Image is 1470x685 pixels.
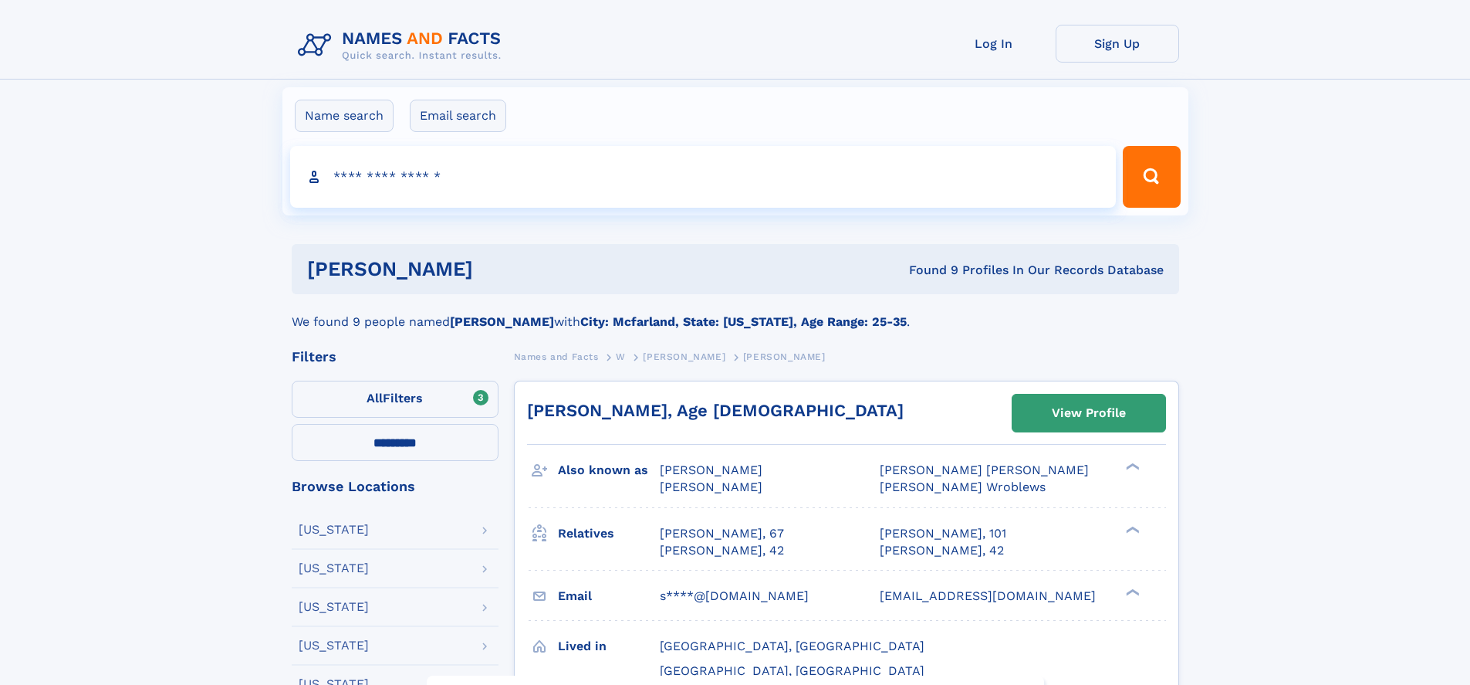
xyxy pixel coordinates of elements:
[1056,25,1179,63] a: Sign Up
[410,100,506,132] label: Email search
[299,639,369,652] div: [US_STATE]
[292,480,498,493] div: Browse Locations
[558,457,660,483] h3: Also known as
[880,463,1089,477] span: [PERSON_NAME] [PERSON_NAME]
[558,521,660,547] h3: Relatives
[880,480,1046,494] span: [PERSON_NAME] Wroblews
[660,463,762,477] span: [PERSON_NAME]
[1012,395,1165,432] a: View Profile
[527,401,904,420] a: [PERSON_NAME], Age [DEMOGRAPHIC_DATA]
[1122,524,1141,534] div: ❯
[292,25,514,66] img: Logo Names and Facts
[616,347,626,366] a: W
[299,601,369,613] div: [US_STATE]
[880,542,1004,559] a: [PERSON_NAME], 42
[932,25,1056,63] a: Log In
[743,351,826,362] span: [PERSON_NAME]
[367,391,383,405] span: All
[660,480,762,494] span: [PERSON_NAME]
[1123,146,1180,208] button: Search Button
[299,562,369,575] div: [US_STATE]
[295,100,394,132] label: Name search
[616,351,626,362] span: W
[558,583,660,609] h3: Email
[660,663,924,678] span: [GEOGRAPHIC_DATA], [GEOGRAPHIC_DATA]
[292,381,498,418] label: Filters
[290,146,1117,208] input: search input
[292,350,498,364] div: Filters
[660,542,784,559] a: [PERSON_NAME], 42
[660,639,924,653] span: [GEOGRAPHIC_DATA], [GEOGRAPHIC_DATA]
[880,525,1006,542] a: [PERSON_NAME], 101
[643,351,725,362] span: [PERSON_NAME]
[307,259,691,279] h1: [PERSON_NAME]
[691,262,1164,279] div: Found 9 Profiles In Our Records Database
[880,588,1096,603] span: [EMAIL_ADDRESS][DOMAIN_NAME]
[558,633,660,660] h3: Lived in
[1052,395,1126,431] div: View Profile
[299,524,369,536] div: [US_STATE]
[292,294,1179,331] div: We found 9 people named with .
[514,347,599,366] a: Names and Facts
[1122,587,1141,597] div: ❯
[660,525,784,542] a: [PERSON_NAME], 67
[1122,462,1141,472] div: ❯
[450,314,554,329] b: [PERSON_NAME]
[643,347,725,366] a: [PERSON_NAME]
[580,314,907,329] b: City: Mcfarland, State: [US_STATE], Age Range: 25-35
